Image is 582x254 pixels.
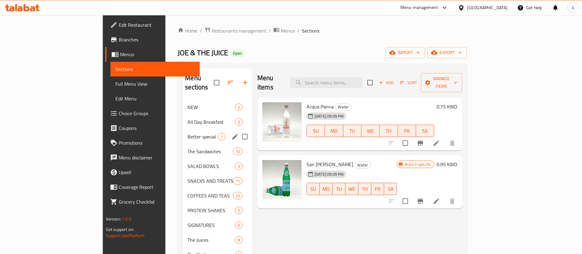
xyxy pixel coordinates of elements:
[376,78,396,88] span: Add item
[235,104,243,111] div: items
[187,207,235,214] span: PROTEIN SHAKES
[233,192,243,199] div: items
[343,125,361,137] button: TU
[361,185,369,193] span: TH
[235,222,242,228] span: 6
[183,188,252,203] div: COFFEES AND TEAS25
[233,178,242,184] span: 11
[183,100,252,115] div: NEW2
[382,127,395,135] span: TH
[230,132,240,141] button: edit
[187,221,235,229] span: SIGNATURES
[122,215,131,223] span: 1.0.0
[386,47,425,58] button: import
[355,162,371,169] span: Water
[398,125,416,137] button: FR
[119,154,195,161] span: Menu disclaimer
[105,121,200,135] a: Coupons
[233,148,243,155] div: items
[106,215,121,223] span: Version:
[361,125,380,137] button: WE
[364,127,377,135] span: WE
[183,203,252,218] div: PROTEIN SHAKES5
[432,49,462,57] span: export
[187,192,233,199] span: COFFEES AND TEAS
[400,127,414,135] span: FR
[183,115,252,129] div: All Day Breakfast3
[230,50,245,57] div: Open
[445,136,460,150] button: delete
[358,183,371,195] button: TH
[119,169,195,176] span: Upsell
[572,4,574,11] span: A
[322,185,330,193] span: MO
[105,135,200,150] a: Promotions
[187,118,235,126] span: All Day Breakfast
[413,136,428,150] button: Branch-specific-item
[105,18,200,32] a: Edit Restaurant
[380,125,398,137] button: TH
[312,113,346,119] span: [DATE] 09:09 PM
[391,49,420,57] span: import
[178,46,228,60] span: JOE & THE JUICE
[187,177,233,185] span: SNACKS AND TREATS
[187,162,235,170] span: SALAD BOWLS
[335,104,351,111] span: Water
[187,236,235,244] span: The Juices
[427,47,467,58] button: export
[235,221,243,229] div: items
[235,119,242,125] span: 3
[348,185,356,193] span: WE
[187,148,233,155] div: The Sandwiches
[437,160,457,169] h6: 0.95 KWD
[115,95,195,102] span: Edit Menu
[445,194,460,209] button: delete
[187,104,235,111] span: NEW
[306,183,320,195] button: SU
[306,160,353,169] span: San [PERSON_NAME]
[183,233,252,247] div: The Juices8
[115,80,195,88] span: Full Menu View
[421,73,462,92] button: Manage items
[218,134,225,140] span: 1
[426,75,457,90] span: Manage items
[416,125,434,137] button: SA
[306,102,334,111] span: Acqua Panna
[399,137,412,150] span: Select to update
[105,150,200,165] a: Menu disclaimer
[183,129,252,144] div: Better special1edit
[235,162,243,170] div: items
[204,27,266,35] a: Restaurants management
[437,102,457,111] h6: 0.75 KWD
[105,194,200,209] a: Grocery Checklist
[218,133,225,140] div: items
[235,163,242,169] span: 3
[119,36,195,43] span: Branches
[187,133,218,140] span: Better special
[223,75,238,90] span: Sort sections
[400,79,417,86] span: Sort
[396,78,421,88] span: Sort items
[378,79,395,86] span: Add
[233,193,242,199] span: 25
[335,104,352,111] div: Water
[433,139,440,147] a: Edit menu item
[467,4,507,11] div: [GEOGRAPHIC_DATA]
[399,195,412,208] span: Select to update
[106,225,134,233] span: Get support on:
[302,27,319,34] span: Sections
[115,65,195,73] span: Sections
[110,76,200,91] a: Full Menu View
[371,183,384,195] button: FR
[233,177,243,185] div: items
[233,149,242,154] span: 10
[273,27,295,35] a: Menus
[309,185,317,193] span: SU
[119,110,195,117] span: Choice Groups
[354,161,371,169] div: Water
[178,27,467,35] nav: breadcrumb
[364,76,376,89] span: Select section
